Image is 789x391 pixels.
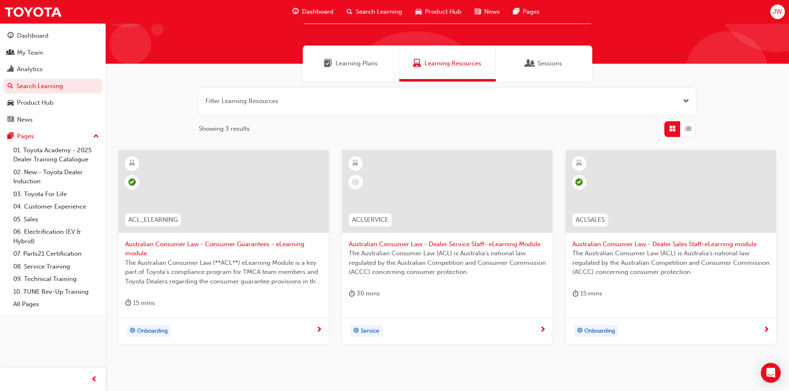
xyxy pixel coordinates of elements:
[577,326,583,336] span: target-icon
[3,26,102,129] button: DashboardMy TeamAnalyticsSearch LearningProduct HubNews
[10,247,102,260] a: 07. Parts21 Certification
[17,98,53,108] div: Product Hub
[125,240,322,258] span: Australian Consumer Law - Consumer Guarantees - eLearning module
[335,59,378,68] span: Learning Plans
[7,133,14,140] span: pages-icon
[584,326,615,336] span: Onboarding
[17,115,33,125] div: News
[3,112,102,127] a: News
[17,132,34,141] div: Pages
[10,166,102,188] a: 02. New - Toyota Dealer Induction
[353,326,359,336] span: target-icon
[468,3,507,20] a: news-iconNews
[17,48,43,58] div: My Team
[526,59,534,68] span: Sessions
[352,178,359,186] span: learningRecordVerb_NONE-icon
[572,288,602,299] div: 15 mins
[7,49,14,57] span: people-icon
[576,158,582,169] span: learningResourceType_ELEARNING-icon
[566,150,776,344] a: ACLSALESAustralian Consumer Law - Dealer Sales Staff-eLearning moduleThe Australian Consumer Law ...
[3,95,102,110] a: Product Hub
[130,326,135,336] span: target-icon
[669,124,676,134] span: Grid
[17,65,43,74] div: Analytics
[118,150,329,344] a: ACL_ELEARNINGAustralian Consumer Law - Consumer Guarantees - eLearning moduleThe Australian Consu...
[352,158,358,169] span: learningResourceType_ELEARNING-icon
[10,225,102,247] a: 06. Electrification (EV & Hybrid)
[128,178,136,186] span: learningRecordVerb_COMPLETE-icon
[349,249,546,277] span: The Australian Consumer Law (ACL) is Australia's national law regulated by the Australian Competi...
[3,45,102,60] a: My Team
[91,374,97,385] span: prev-icon
[409,3,468,20] a: car-iconProduct Hub
[356,7,402,17] span: Search Learning
[286,3,340,20] a: guage-iconDashboard
[302,7,333,17] span: Dashboard
[773,7,782,17] span: JW
[128,215,178,225] span: ACL_ELEARNING
[496,46,592,82] a: SessionsSessions
[685,124,691,134] span: List
[540,326,546,334] span: next-icon
[413,59,421,68] span: Learning Resources
[575,178,583,186] span: learningRecordVerb_COMPLETE-icon
[7,116,14,124] span: news-icon
[425,59,481,68] span: Learning Resources
[425,7,461,17] span: Product Hub
[349,288,355,299] span: duration-icon
[93,131,99,142] span: up-icon
[137,326,168,336] span: Onboarding
[10,188,102,201] a: 03. Toyota For Life
[572,249,770,277] span: The Australian Consumer Law (ACL) is Australia's national law regulated by the Australian Competi...
[3,129,102,144] button: Pages
[10,213,102,226] a: 05. Sales
[770,5,785,19] button: JW
[10,273,102,285] a: 09. Technical Training
[125,298,131,308] span: duration-icon
[7,32,14,40] span: guage-icon
[10,260,102,273] a: 08. Service Training
[513,7,519,17] span: pages-icon
[507,3,546,20] a: pages-iconPages
[475,7,481,17] span: news-icon
[683,96,689,106] button: Open the filter
[316,326,322,334] span: next-icon
[399,46,496,82] a: Learning ResourcesLearning Resources
[129,158,135,169] span: learningResourceType_ELEARNING-icon
[572,288,579,299] span: duration-icon
[199,124,250,134] span: Showing 3 results
[303,46,399,82] a: Learning PlansLearning Plans
[361,326,379,336] span: Service
[3,28,102,43] a: Dashboard
[349,240,546,249] span: Australian Consumer Law - Dealer Service Staff- eLearning Module
[4,2,62,21] img: Trak
[349,288,380,299] div: 30 mins
[352,215,388,225] span: ACLSERVICE
[347,7,352,17] span: search-icon
[576,215,605,225] span: ACLSALES
[572,240,770,249] span: Australian Consumer Law - Dealer Sales Staff-eLearning module
[761,363,781,383] div: Open Intercom Messenger
[292,7,299,17] span: guage-icon
[3,62,102,77] a: Analytics
[125,258,322,286] span: The Australian Consumer Law (**ACL**) eLearning Module is a key part of Toyota’s compliance progr...
[10,144,102,166] a: 01. Toyota Academy - 2025 Dealer Training Catalogue
[484,7,500,17] span: News
[7,83,13,90] span: search-icon
[763,326,770,334] span: next-icon
[340,3,409,20] a: search-iconSearch Learning
[7,66,14,73] span: chart-icon
[324,59,332,68] span: Learning Plans
[10,298,102,311] a: All Pages
[7,99,14,107] span: car-icon
[17,31,48,41] div: Dashboard
[342,150,553,344] a: ACLSERVICEAustralian Consumer Law - Dealer Service Staff- eLearning ModuleThe Australian Consumer...
[125,298,155,308] div: 15 mins
[3,79,102,94] a: Search Learning
[523,7,540,17] span: Pages
[538,59,562,68] span: Sessions
[415,7,422,17] span: car-icon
